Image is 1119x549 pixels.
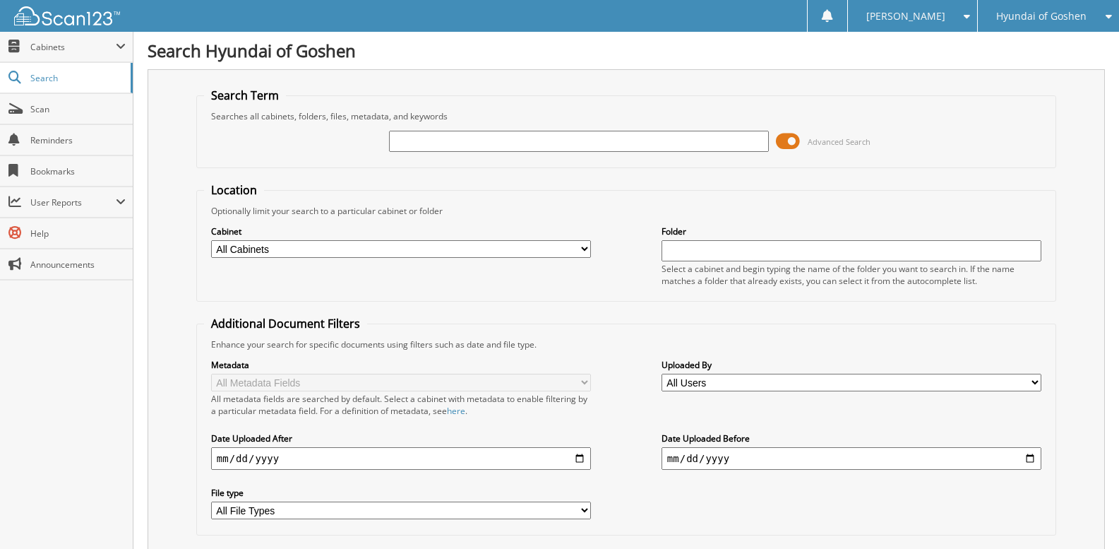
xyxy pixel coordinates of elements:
div: All metadata fields are searched by default. Select a cabinet with metadata to enable filtering b... [211,393,591,417]
label: Folder [662,225,1041,237]
span: Bookmarks [30,165,126,177]
span: [PERSON_NAME] [866,12,945,20]
div: Select a cabinet and begin typing the name of the folder you want to search in. If the name match... [662,263,1041,287]
div: Enhance your search for specific documents using filters such as date and file type. [204,338,1048,350]
div: Optionally limit your search to a particular cabinet or folder [204,205,1048,217]
label: Metadata [211,359,591,371]
span: Advanced Search [808,136,870,147]
span: User Reports [30,196,116,208]
label: Cabinet [211,225,591,237]
legend: Additional Document Filters [204,316,367,331]
label: Uploaded By [662,359,1041,371]
span: Hyundai of Goshen [996,12,1087,20]
iframe: Chat Widget [1048,481,1119,549]
h1: Search Hyundai of Goshen [148,39,1105,62]
span: Scan [30,103,126,115]
input: start [211,447,591,470]
input: end [662,447,1041,470]
legend: Location [204,182,264,198]
span: Reminders [30,134,126,146]
img: scan123-logo-white.svg [14,6,120,25]
label: Date Uploaded Before [662,432,1041,444]
span: Search [30,72,124,84]
span: Announcements [30,259,126,271]
span: Help [30,228,126,240]
label: File type [211,487,591,499]
label: Date Uploaded After [211,432,591,444]
div: Searches all cabinets, folders, files, metadata, and keywords [204,110,1048,122]
legend: Search Term [204,88,286,103]
span: Cabinets [30,41,116,53]
a: here [447,405,465,417]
